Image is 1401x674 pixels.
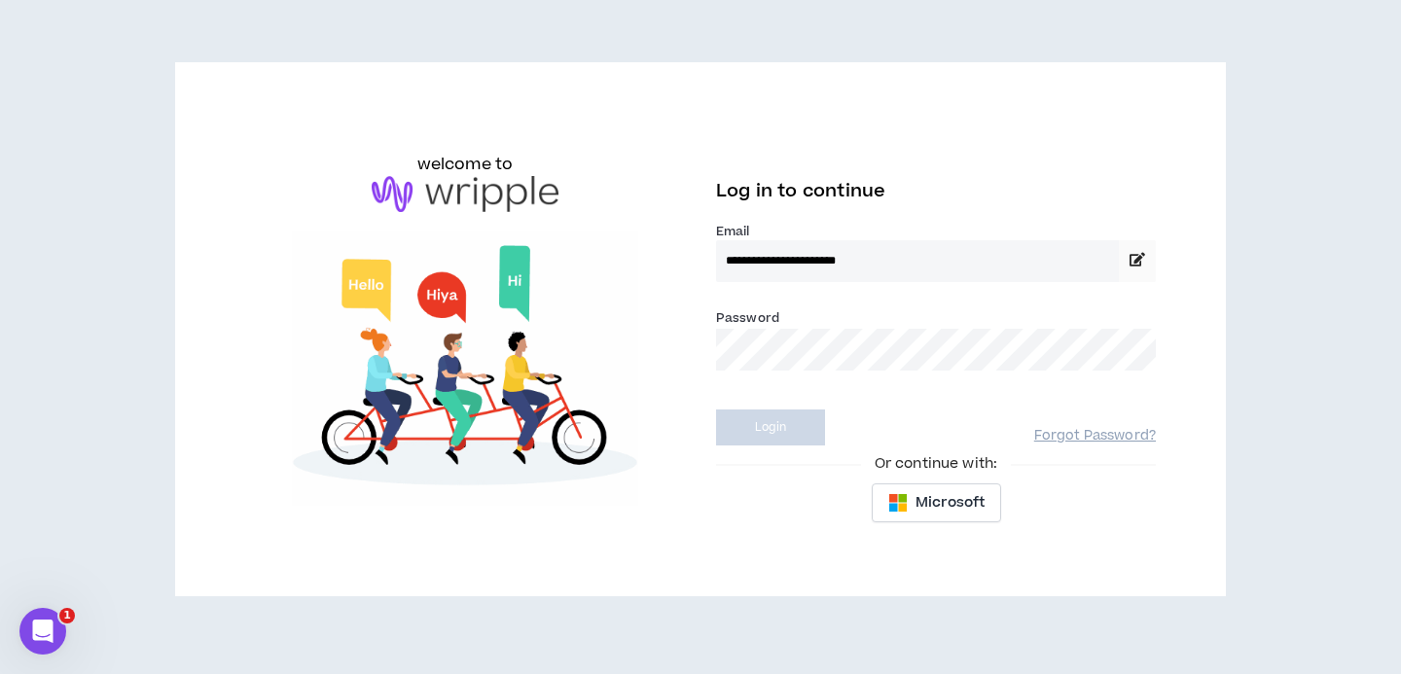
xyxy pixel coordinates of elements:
h6: welcome to [417,153,514,176]
label: Email [716,223,1156,240]
img: Welcome to Wripple [245,231,685,506]
iframe: Intercom live chat [19,608,66,655]
a: Forgot Password? [1034,427,1156,445]
label: Password [716,309,779,327]
button: Login [716,409,825,445]
span: Microsoft [916,492,985,514]
img: logo-brand.png [372,176,558,213]
button: Microsoft [872,483,1001,522]
span: 1 [59,608,75,623]
span: Or continue with: [861,453,1011,475]
span: Log in to continue [716,179,885,203]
